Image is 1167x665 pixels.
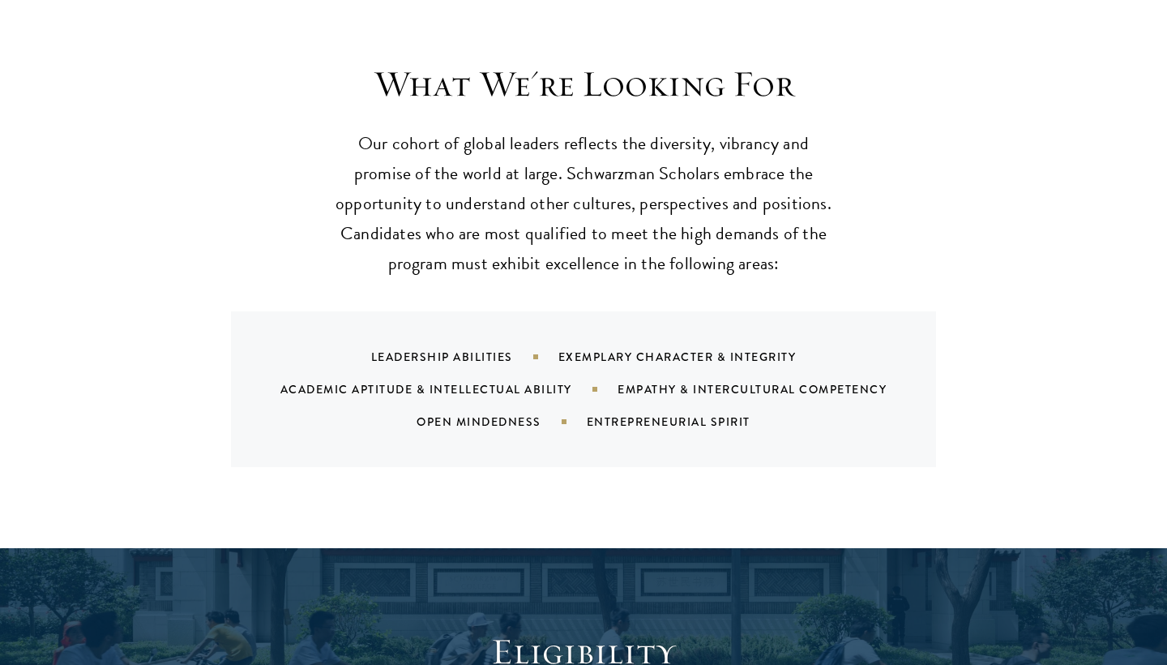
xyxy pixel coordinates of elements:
[417,414,587,430] div: Open Mindedness
[618,381,927,397] div: Empathy & Intercultural Competency
[587,414,791,430] div: Entrepreneurial Spirit
[558,349,837,365] div: Exemplary Character & Integrity
[332,62,835,107] h3: What We're Looking For
[371,349,558,365] div: Leadership Abilities
[332,129,835,279] p: Our cohort of global leaders reflects the diversity, vibrancy and promise of the world at large. ...
[280,381,618,397] div: Academic Aptitude & Intellectual Ability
